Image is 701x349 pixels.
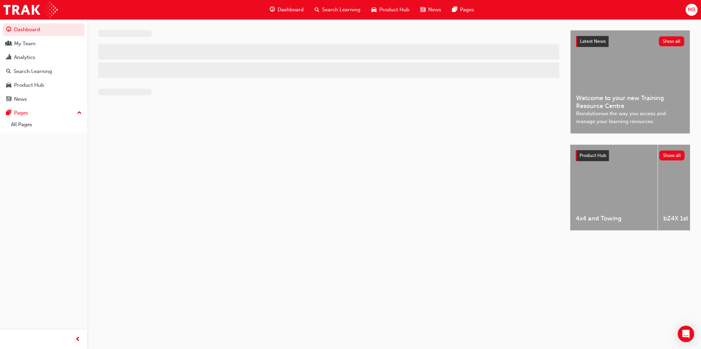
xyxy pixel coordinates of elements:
[14,109,28,117] div: Pages
[371,5,377,14] span: car-icon
[3,79,85,92] a: Product Hub
[315,5,319,14] span: search-icon
[6,82,11,88] span: car-icon
[14,81,44,89] div: Product Hub
[415,3,447,17] a: news-iconNews
[659,151,685,160] button: Show all
[366,3,415,17] a: car-iconProduct Hub
[576,94,684,110] span: Welcome to your new Training Resource Centre
[570,145,658,230] a: 4x4 and Towing
[8,119,85,130] a: All Pages
[3,107,85,119] button: Pages
[322,6,360,14] span: Search Learning
[14,68,52,75] div: Search Learning
[447,3,480,17] a: pages-iconPages
[452,5,457,14] span: pages-icon
[576,150,685,161] a: Product HubShow all
[580,38,606,44] span: Latest News
[579,153,606,158] span: Product Hub
[3,65,85,78] a: Search Learning
[264,3,309,17] a: guage-iconDashboard
[379,6,409,14] span: Product Hub
[75,335,80,344] span: prev-icon
[570,30,690,134] a: Latest NewsShow allWelcome to your new Training Resource CentreRevolutionise the way you access a...
[3,2,58,17] img: Trak
[659,36,685,46] button: Show all
[14,40,36,48] div: My Team
[278,6,304,14] span: Dashboard
[460,6,474,14] span: Pages
[6,55,11,61] span: chart-icon
[6,110,11,116] span: pages-icon
[576,215,652,222] span: 4x4 and Towing
[428,6,441,14] span: News
[14,95,27,103] div: News
[576,110,684,125] span: Revolutionise the way you access and manage your learning resources.
[3,22,85,107] button: DashboardMy TeamAnalyticsSearch LearningProduct HubNews
[270,5,275,14] span: guage-icon
[309,3,366,17] a: search-iconSearch Learning
[77,109,82,118] span: up-icon
[14,53,35,61] div: Analytics
[576,36,684,47] a: Latest NewsShow all
[3,51,85,64] a: Analytics
[3,23,85,36] a: Dashboard
[420,5,425,14] span: news-icon
[6,96,11,103] span: news-icon
[6,69,11,75] span: search-icon
[6,27,11,33] span: guage-icon
[6,41,11,47] span: people-icon
[688,6,696,14] span: MB
[678,326,694,342] div: Open Intercom Messenger
[3,37,85,50] a: My Team
[686,4,698,16] button: MB
[3,93,85,106] a: News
